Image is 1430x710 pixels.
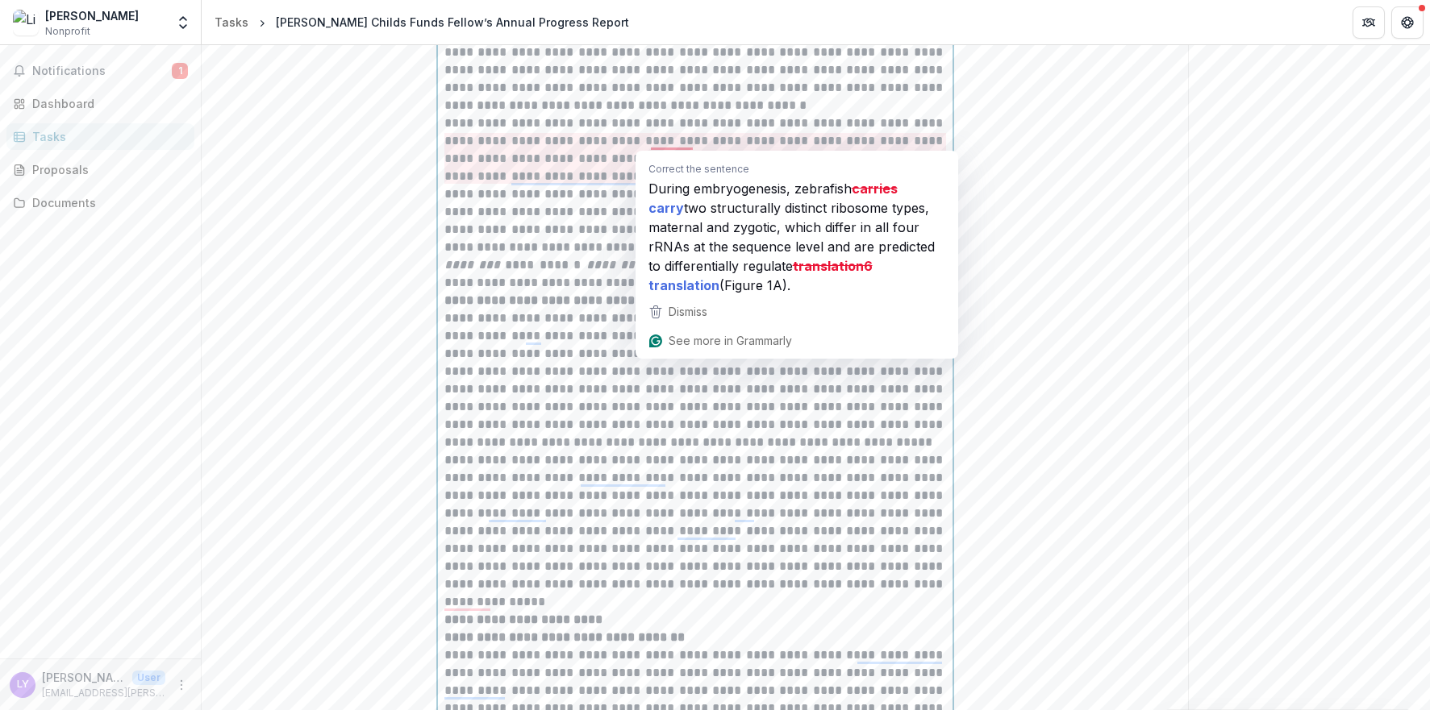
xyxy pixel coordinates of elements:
[6,156,194,183] a: Proposals
[215,14,248,31] div: Tasks
[6,123,194,150] a: Tasks
[6,90,194,117] a: Dashboard
[13,10,39,35] img: Liewei Yan
[32,64,172,78] span: Notifications
[1391,6,1424,39] button: Get Help
[6,189,194,216] a: Documents
[17,679,29,690] div: Liewei Yan
[42,669,126,686] p: [PERSON_NAME]
[172,675,191,695] button: More
[32,194,181,211] div: Documents
[132,671,165,685] p: User
[172,63,188,79] span: 1
[172,6,194,39] button: Open entity switcher
[6,58,194,84] button: Notifications1
[1353,6,1385,39] button: Partners
[32,128,181,145] div: Tasks
[45,24,90,39] span: Nonprofit
[42,686,165,700] p: [EMAIL_ADDRESS][PERSON_NAME][DOMAIN_NAME]
[208,10,636,34] nav: breadcrumb
[32,161,181,178] div: Proposals
[45,7,139,24] div: [PERSON_NAME]
[32,95,181,112] div: Dashboard
[276,14,629,31] div: [PERSON_NAME] Childs Funds Fellow’s Annual Progress Report
[208,10,255,34] a: Tasks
